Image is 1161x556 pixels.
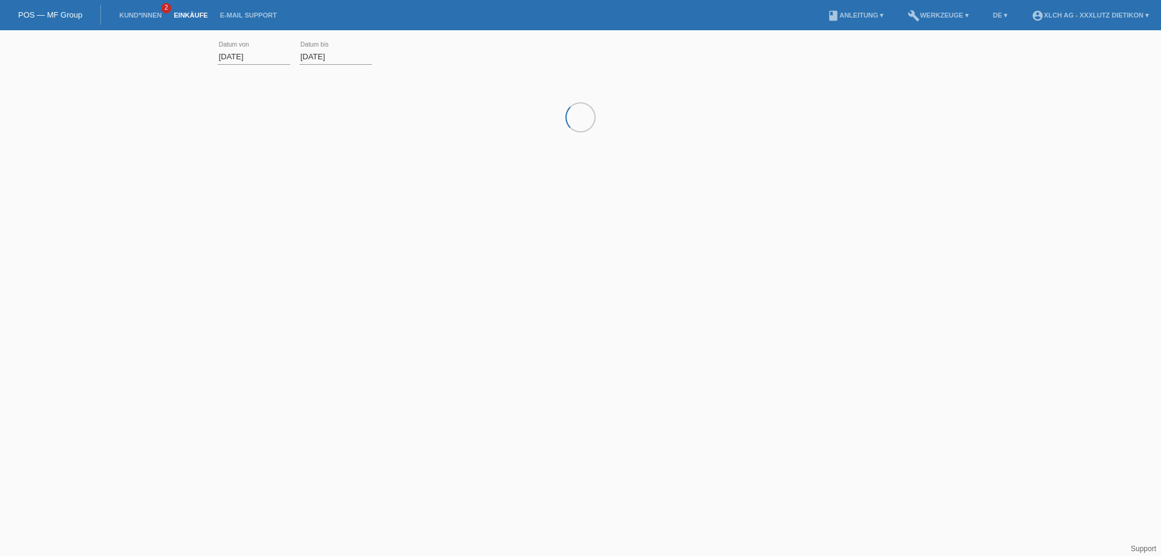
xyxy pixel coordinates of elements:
[987,11,1013,19] a: DE ▾
[908,10,920,22] i: build
[821,11,889,19] a: bookAnleitung ▾
[113,11,167,19] a: Kund*innen
[827,10,839,22] i: book
[1131,545,1156,553] a: Support
[902,11,975,19] a: buildWerkzeuge ▾
[18,10,82,19] a: POS — MF Group
[161,3,171,13] span: 2
[167,11,213,19] a: Einkäufe
[214,11,283,19] a: E-Mail Support
[1026,11,1155,19] a: account_circleXLCH AG - XXXLutz Dietikon ▾
[1032,10,1044,22] i: account_circle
